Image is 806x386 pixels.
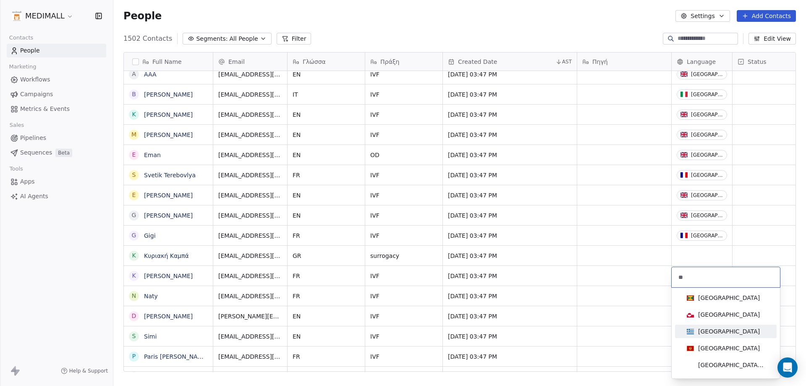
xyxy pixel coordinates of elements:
div: [GEOGRAPHIC_DATA] [698,344,760,352]
div: [GEOGRAPHIC_DATA] [698,310,760,319]
div: [GEOGRAPHIC_DATA] [698,294,760,302]
div: Suggestions [675,291,777,375]
div: [GEOGRAPHIC_DATA] [698,327,760,336]
div: [GEOGRAPHIC_DATA][PERSON_NAME] [698,361,765,369]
